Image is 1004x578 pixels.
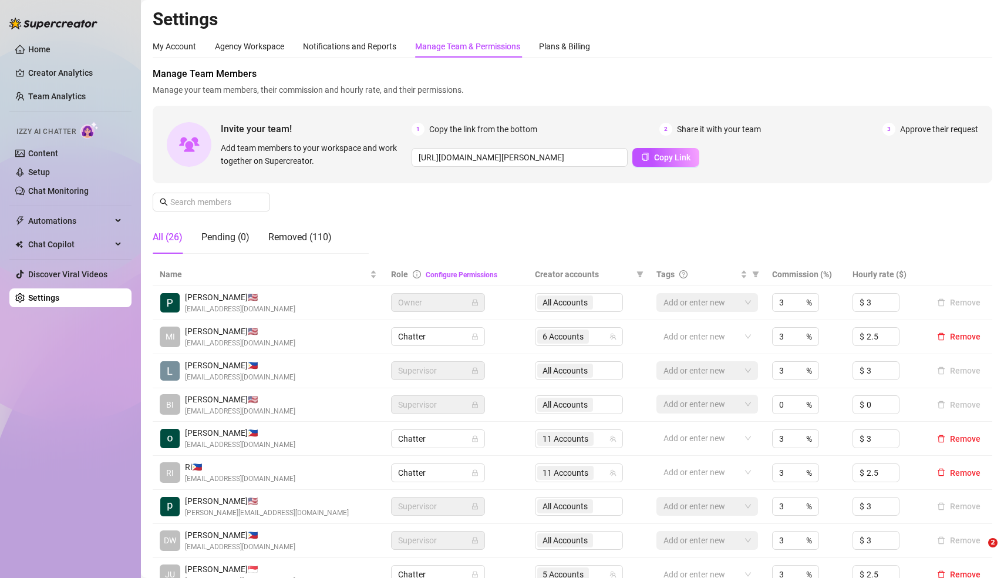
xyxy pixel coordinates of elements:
span: [PERSON_NAME][EMAIL_ADDRESS][DOMAIN_NAME] [185,508,349,519]
span: 2 [988,538,998,547]
span: team [609,333,616,340]
span: [EMAIL_ADDRESS][DOMAIN_NAME] [185,439,295,451]
span: 1 [412,123,424,136]
span: [EMAIL_ADDRESS][DOMAIN_NAME] [185,542,295,553]
span: Supervisor [398,362,478,379]
th: Name [153,263,384,286]
span: Tags [656,268,675,281]
span: 11 Accounts [537,432,594,446]
img: Chat Copilot [15,240,23,248]
span: delete [937,468,945,476]
span: team [609,435,616,442]
span: Chatter [398,430,478,448]
span: Remove [950,332,981,341]
span: [PERSON_NAME] 🇺🇸 [185,495,349,508]
span: [PERSON_NAME] 🇸🇬 [185,563,295,576]
span: Manage your team members, their commission and hourly rate, and their permissions. [153,83,992,96]
button: Copy Link [632,148,699,167]
div: Removed (110) [268,230,332,244]
span: lock [471,333,479,340]
span: delete [937,435,945,443]
img: logo-BBDzfeDw.svg [9,18,97,29]
a: Setup [28,167,50,177]
span: Add team members to your workspace and work together on Supercreator. [221,142,407,167]
span: 2 [659,123,672,136]
span: lock [471,401,479,408]
div: Manage Team & Permissions [415,40,520,53]
button: Remove [932,295,985,310]
span: team [609,571,616,578]
iframe: Intercom live chat [964,538,992,566]
a: Home [28,45,50,54]
span: Chat Copilot [28,235,112,254]
span: [EMAIL_ADDRESS][DOMAIN_NAME] [185,473,295,485]
span: lock [471,537,479,544]
button: Remove [932,466,985,480]
a: Configure Permissions [426,271,497,279]
div: Agency Workspace [215,40,284,53]
span: [PERSON_NAME] 🇺🇸 [185,291,295,304]
span: lock [471,469,479,476]
span: Automations [28,211,112,230]
th: Commission (%) [765,263,845,286]
span: [PERSON_NAME] 🇵🇭 [185,359,295,372]
a: Discover Viral Videos [28,270,107,279]
a: Chat Monitoring [28,186,89,196]
span: Chatter [398,464,478,482]
span: [EMAIL_ADDRESS][DOMAIN_NAME] [185,406,295,417]
a: Creator Analytics [28,63,122,82]
span: lock [471,367,479,374]
span: [PERSON_NAME] 🇺🇸 [185,393,295,406]
img: AI Chatter [80,122,99,139]
span: lock [471,435,479,442]
img: Lorenzo [160,361,180,381]
span: Name [160,268,368,281]
div: Plans & Billing [539,40,590,53]
span: info-circle [413,270,421,278]
img: paige [160,497,180,516]
span: Role [391,270,408,279]
span: 11 Accounts [543,466,588,479]
div: All (26) [153,230,183,244]
a: Settings [28,293,59,303]
span: thunderbolt [15,216,25,226]
button: Remove [932,499,985,513]
span: Manage Team Members [153,67,992,81]
span: Owner [398,294,478,311]
span: filter [636,271,643,278]
span: Invite your team! [221,122,412,136]
span: question-circle [679,270,688,278]
h2: Settings [153,8,992,31]
span: 11 Accounts [537,466,594,480]
button: Remove [932,533,985,547]
span: Remove [950,434,981,443]
span: [EMAIL_ADDRESS][DOMAIN_NAME] [185,338,295,349]
span: Copy Link [654,153,690,162]
button: Remove [932,398,985,412]
span: filter [752,271,759,278]
span: [EMAIL_ADDRESS][DOMAIN_NAME] [185,304,295,315]
div: My Account [153,40,196,53]
span: Approve their request [900,123,978,136]
span: filter [750,266,762,283]
span: Remove [950,468,981,478]
span: Ri 🇵🇭 [185,461,295,473]
span: Share it with your team [677,123,761,136]
span: Supervisor [398,396,478,414]
span: Copy the link from the bottom [429,123,537,136]
span: Supervisor [398,532,478,549]
span: DW [164,534,176,547]
div: Pending (0) [201,230,250,244]
span: 6 Accounts [543,330,584,343]
span: delete [937,332,945,341]
div: Notifications and Reports [303,40,396,53]
a: Team Analytics [28,92,86,101]
span: Izzy AI Chatter [16,126,76,137]
span: 3 [882,123,895,136]
span: [EMAIL_ADDRESS][DOMAIN_NAME] [185,372,295,383]
span: RI [166,466,174,479]
span: 11 Accounts [543,432,588,445]
img: Krish [160,429,180,448]
span: MI [166,330,175,343]
img: Paige [160,293,180,312]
